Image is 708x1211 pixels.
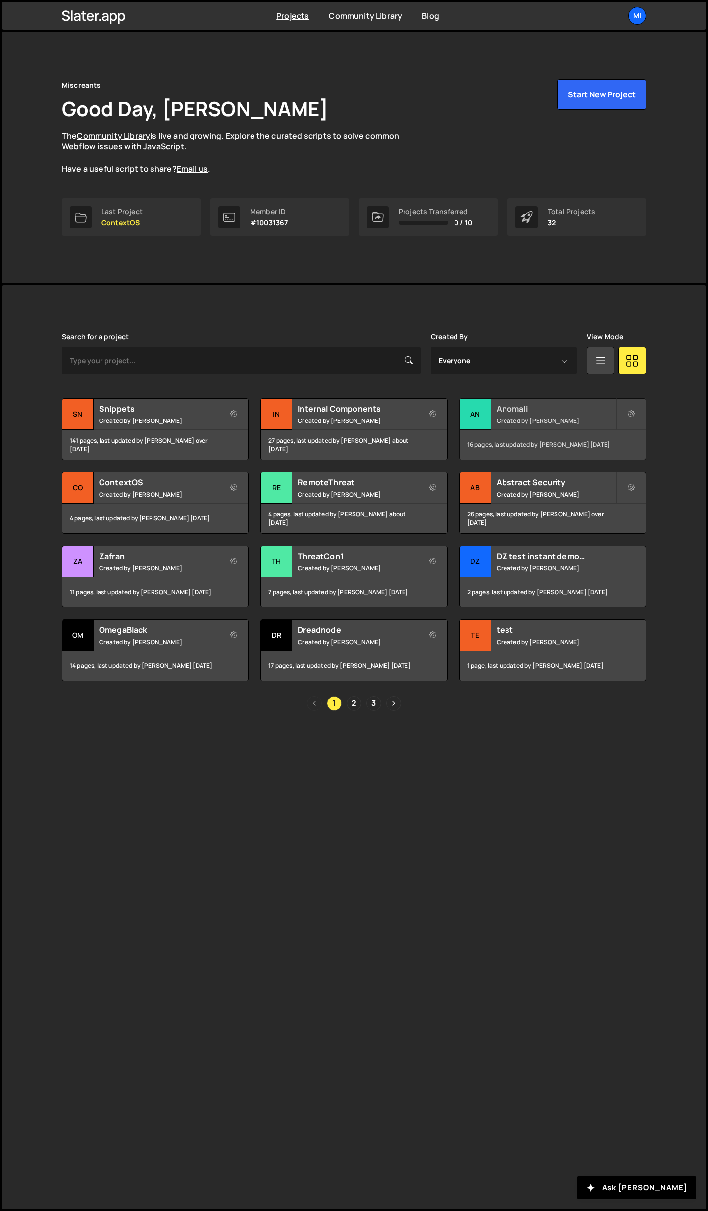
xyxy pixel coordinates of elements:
small: Created by [PERSON_NAME] [298,417,417,425]
div: Dr [261,620,292,651]
small: Created by [PERSON_NAME] [99,417,218,425]
h2: DZ test instant demo (delete later) [497,551,616,561]
a: Page 3 [366,696,381,711]
small: Created by [PERSON_NAME] [99,638,218,646]
small: Created by [PERSON_NAME] [497,564,616,572]
div: Th [261,546,292,577]
small: Created by [PERSON_NAME] [99,564,218,572]
div: 27 pages, last updated by [PERSON_NAME] about [DATE] [261,430,447,460]
div: 7 pages, last updated by [PERSON_NAME] [DATE] [261,577,447,607]
small: Created by [PERSON_NAME] [497,490,616,499]
div: Re [261,472,292,504]
h2: Internal Components [298,403,417,414]
a: Blog [422,10,439,21]
h2: Anomali [497,403,616,414]
h2: RemoteThreat [298,477,417,488]
div: Last Project [101,208,143,216]
div: 4 pages, last updated by [PERSON_NAME] [DATE] [62,504,248,533]
div: Total Projects [548,208,595,216]
span: 0 / 10 [454,219,472,227]
h2: Abstract Security [497,477,616,488]
div: DZ [460,546,491,577]
div: Miscreants [62,79,101,91]
a: Dr Dreadnode Created by [PERSON_NAME] 17 pages, last updated by [PERSON_NAME] [DATE] [260,619,447,681]
h2: Dreadnode [298,624,417,635]
div: Member ID [250,208,288,216]
a: Next page [386,696,401,711]
a: DZ DZ test instant demo (delete later) Created by [PERSON_NAME] 2 pages, last updated by [PERSON_... [459,546,646,607]
p: The is live and growing. Explore the curated scripts to solve common Webflow issues with JavaScri... [62,130,418,175]
div: 1 page, last updated by [PERSON_NAME] [DATE] [460,651,646,681]
small: Created by [PERSON_NAME] [298,638,417,646]
label: Search for a project [62,333,129,341]
a: Email us [177,163,208,174]
h2: OmegaBlack [99,624,218,635]
small: Created by [PERSON_NAME] [99,490,218,499]
a: Community Library [77,130,150,141]
small: Created by [PERSON_NAME] [497,638,616,646]
h2: ThreatCon1 [298,551,417,561]
div: Co [62,472,94,504]
div: 16 pages, last updated by [PERSON_NAME] [DATE] [460,430,646,460]
a: Za Zafran Created by [PERSON_NAME] 11 pages, last updated by [PERSON_NAME] [DATE] [62,546,249,607]
label: View Mode [587,333,623,341]
div: Pagination [62,696,646,711]
div: 11 pages, last updated by [PERSON_NAME] [DATE] [62,577,248,607]
div: 4 pages, last updated by [PERSON_NAME] about [DATE] [261,504,447,533]
div: In [261,399,292,430]
input: Type your project... [62,347,421,374]
a: Projects [276,10,309,21]
h2: Zafran [99,551,218,561]
a: Mi [628,7,646,25]
a: Page 2 [347,696,361,711]
div: 14 pages, last updated by [PERSON_NAME] [DATE] [62,651,248,681]
div: An [460,399,491,430]
div: 2 pages, last updated by [PERSON_NAME] [DATE] [460,577,646,607]
p: 32 [548,219,595,227]
p: #10031367 [250,219,288,227]
div: Projects Transferred [399,208,472,216]
button: Ask [PERSON_NAME] [577,1176,696,1199]
a: Co ContextOS Created by [PERSON_NAME] 4 pages, last updated by [PERSON_NAME] [DATE] [62,472,249,534]
p: ContextOS [101,219,143,227]
a: Sn Snippets Created by [PERSON_NAME] 141 pages, last updated by [PERSON_NAME] over [DATE] [62,398,249,460]
small: Created by [PERSON_NAME] [497,417,616,425]
a: Community Library [329,10,402,21]
a: Om OmegaBlack Created by [PERSON_NAME] 14 pages, last updated by [PERSON_NAME] [DATE] [62,619,249,681]
button: Start New Project [557,79,646,110]
h1: Good Day, [PERSON_NAME] [62,95,328,122]
div: 17 pages, last updated by [PERSON_NAME] [DATE] [261,651,447,681]
small: Created by [PERSON_NAME] [298,564,417,572]
h2: test [497,624,616,635]
div: Sn [62,399,94,430]
a: In Internal Components Created by [PERSON_NAME] 27 pages, last updated by [PERSON_NAME] about [DATE] [260,398,447,460]
div: te [460,620,491,651]
div: Za [62,546,94,577]
a: te test Created by [PERSON_NAME] 1 page, last updated by [PERSON_NAME] [DATE] [459,619,646,681]
div: 141 pages, last updated by [PERSON_NAME] over [DATE] [62,430,248,460]
a: Ab Abstract Security Created by [PERSON_NAME] 26 pages, last updated by [PERSON_NAME] over [DATE] [459,472,646,534]
a: Th ThreatCon1 Created by [PERSON_NAME] 7 pages, last updated by [PERSON_NAME] [DATE] [260,546,447,607]
small: Created by [PERSON_NAME] [298,490,417,499]
a: An Anomali Created by [PERSON_NAME] 16 pages, last updated by [PERSON_NAME] [DATE] [459,398,646,460]
div: Ab [460,472,491,504]
h2: Snippets [99,403,218,414]
h2: ContextOS [99,477,218,488]
div: Om [62,620,94,651]
label: Created By [431,333,468,341]
a: Last Project ContextOS [62,198,201,236]
a: Re RemoteThreat Created by [PERSON_NAME] 4 pages, last updated by [PERSON_NAME] about [DATE] [260,472,447,534]
div: 26 pages, last updated by [PERSON_NAME] over [DATE] [460,504,646,533]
